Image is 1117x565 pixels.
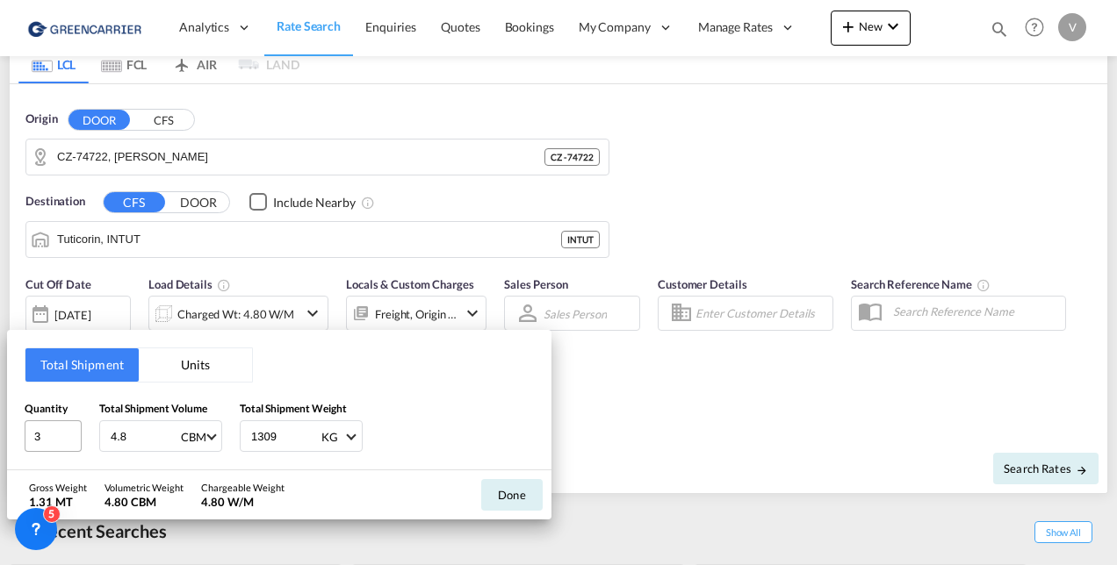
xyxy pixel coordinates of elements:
[104,481,184,494] div: Volumetric Weight
[25,348,139,382] button: Total Shipment
[99,402,207,415] span: Total Shipment Volume
[25,420,82,452] input: Qty
[481,479,543,511] button: Done
[321,430,338,444] div: KG
[25,402,68,415] span: Quantity
[139,348,252,382] button: Units
[181,430,206,444] div: CBM
[104,494,184,510] div: 4.80 CBM
[29,494,87,510] div: 1.31 MT
[201,481,285,494] div: Chargeable Weight
[109,421,179,451] input: Enter volume
[240,402,347,415] span: Total Shipment Weight
[29,481,87,494] div: Gross Weight
[201,494,285,510] div: 4.80 W/M
[249,421,320,451] input: Enter weight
